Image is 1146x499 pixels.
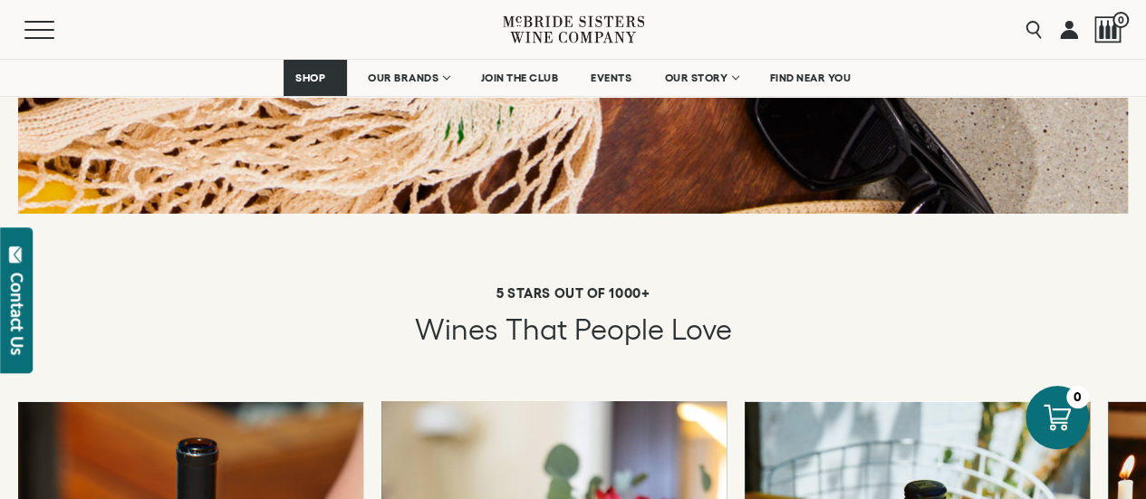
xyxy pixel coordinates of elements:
span: 0 [1112,12,1129,28]
div: 0 [1066,386,1089,408]
div: Contact Us [8,273,26,355]
span: OUR BRANDS [368,72,438,84]
a: SHOP [284,60,347,96]
a: FIND NEAR YOU [758,60,863,96]
span: Wines [415,313,498,345]
a: OUR STORY [652,60,749,96]
span: FIND NEAR YOU [770,72,852,84]
span: JOIN THE CLUB [481,72,559,84]
span: People [574,313,664,345]
span: EVENTS [591,72,631,84]
span: that [506,313,567,345]
span: Love [671,313,732,345]
span: SHOP [295,72,326,84]
a: OUR BRANDS [356,60,460,96]
a: EVENTS [579,60,643,96]
a: JOIN THE CLUB [469,60,571,96]
span: OUR STORY [664,72,727,84]
strong: 5 STARS OUT OF 1000+ [496,285,650,301]
button: Mobile Menu Trigger [24,21,90,39]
